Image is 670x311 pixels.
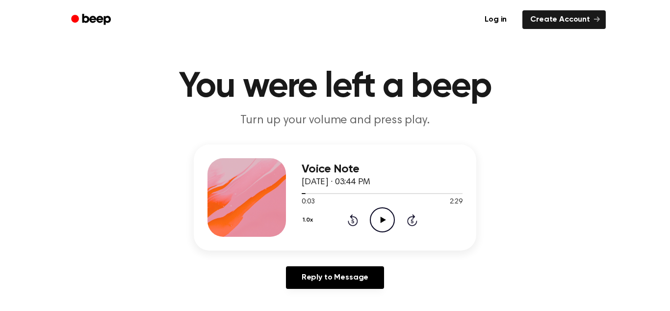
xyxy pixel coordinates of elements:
[522,10,606,29] a: Create Account
[302,163,463,176] h3: Voice Note
[286,266,384,289] a: Reply to Message
[302,178,370,187] span: [DATE] · 03:44 PM
[84,69,586,105] h1: You were left a beep
[64,10,120,29] a: Beep
[302,197,314,207] span: 0:03
[147,113,523,129] p: Turn up your volume and press play.
[475,8,516,31] a: Log in
[302,212,316,228] button: 1.0x
[450,197,463,207] span: 2:29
